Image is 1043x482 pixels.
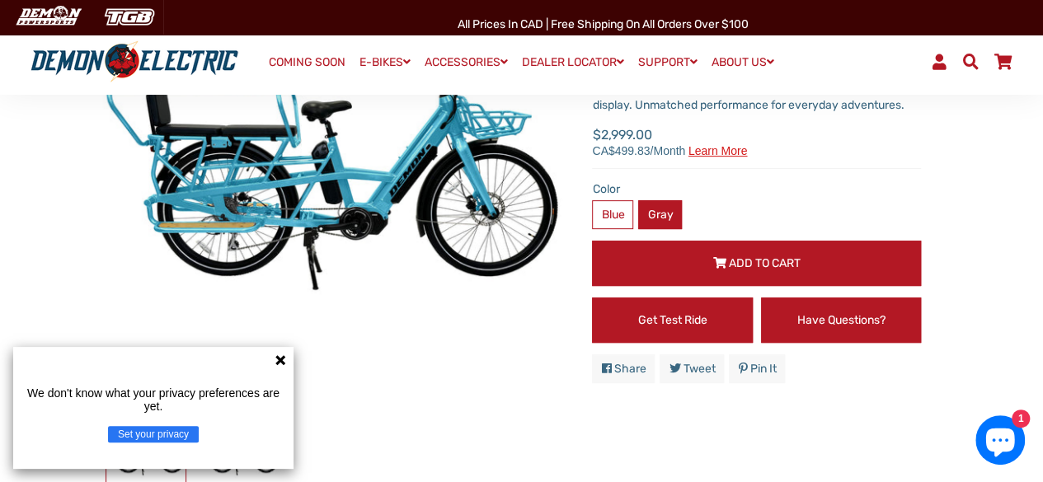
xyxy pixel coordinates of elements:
a: Get Test Ride [592,297,753,343]
span: Share [613,362,646,376]
button: Set your privacy [108,426,199,442]
label: Color [592,180,921,198]
a: E-BIKES [354,50,416,74]
a: COMING SOON [263,51,351,74]
span: Add to Cart [729,256,801,270]
img: Demon Electric logo [25,40,244,83]
inbox-online-store-chat: Shopify online store chat [970,415,1030,469]
label: Blue [592,200,633,229]
a: DEALER LOCATOR [516,50,630,74]
a: ACCESSORIES [419,50,514,74]
a: SUPPORT [632,50,703,74]
span: Tweet [683,362,715,376]
label: Gray [638,200,682,229]
button: Add to Cart [592,241,921,286]
img: Demon Electric [8,3,87,30]
a: Have Questions? [761,297,922,343]
span: Pin it [749,362,776,376]
p: We don't know what your privacy preferences are yet. [20,386,287,413]
a: ABOUT US [706,50,780,74]
img: TGB Canada [96,3,163,30]
span: $2,999.00 [592,125,747,157]
span: All Prices in CAD | Free shipping on all orders over $100 [458,17,749,31]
